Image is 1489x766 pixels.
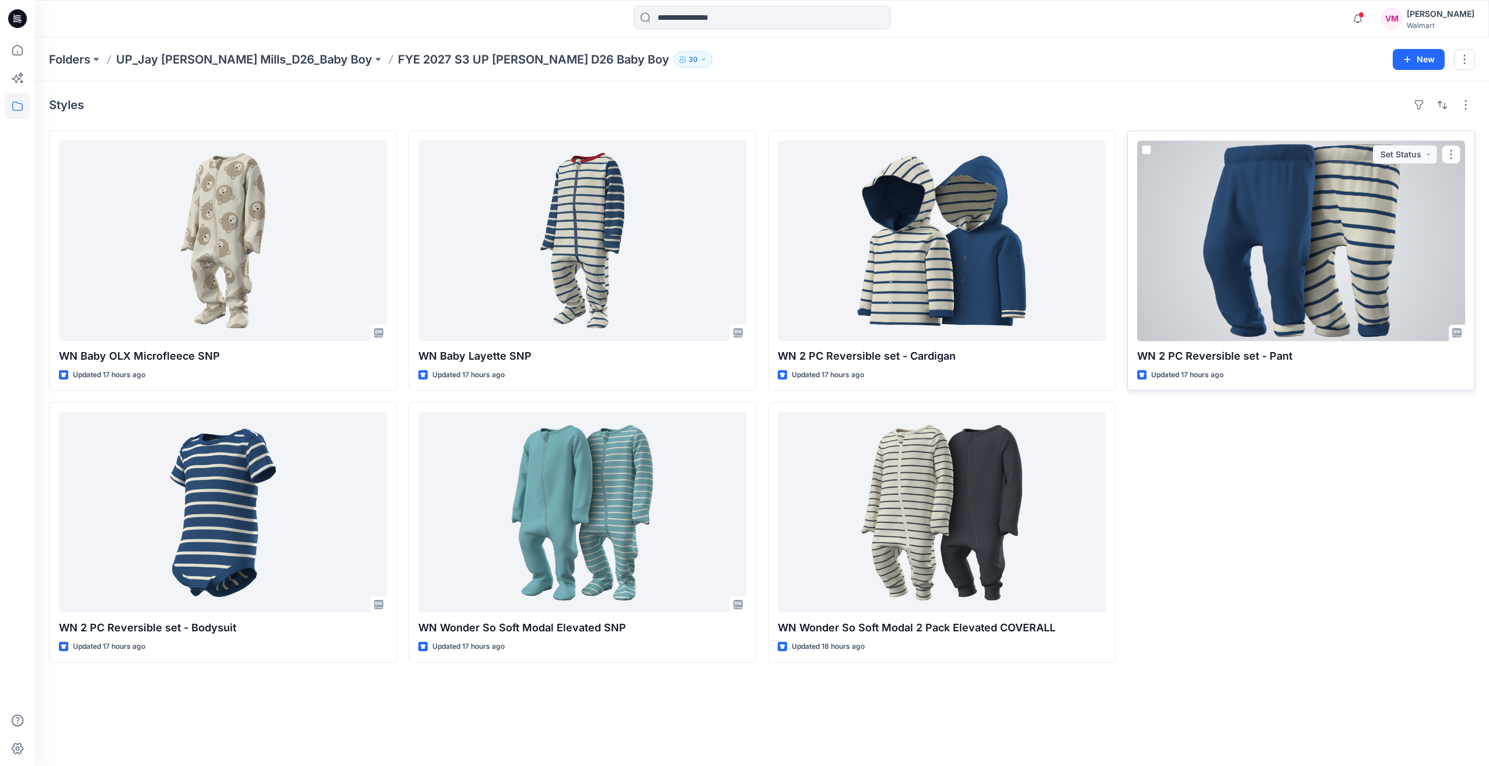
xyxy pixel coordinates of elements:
p: 30 [688,53,698,66]
button: 30 [674,51,712,68]
div: [PERSON_NAME] [1407,7,1474,21]
p: Updated 17 hours ago [1151,369,1224,381]
p: Updated 17 hours ago [73,369,145,381]
a: WN 2 PC Reversible set - Pant [1137,140,1465,341]
a: WN Wonder So Soft Modal 2 Pack Elevated COVERALL [778,412,1106,613]
button: New [1393,49,1445,70]
a: Folders [49,51,90,68]
a: WN Baby Layette SNP [418,140,746,341]
p: WN Wonder So Soft Modal 2 Pack Elevated COVERALL [778,620,1106,636]
p: Updated 17 hours ago [432,369,505,381]
p: WN 2 PC Reversible set - Cardigan [778,348,1106,364]
p: WN Baby Layette SNP [418,348,746,364]
a: WN Baby OLX Microfleece SNP [59,140,387,341]
p: FYE 2027 S3 UP [PERSON_NAME] D26 Baby Boy [398,51,669,68]
p: Updated 18 hours ago [792,641,865,653]
p: WN 2 PC Reversible set - Bodysuit [59,620,387,636]
p: Updated 17 hours ago [432,641,505,653]
p: WN Wonder So Soft Modal Elevated SNP [418,620,746,636]
div: VM [1381,8,1402,29]
a: WN Wonder So Soft Modal Elevated SNP [418,412,746,613]
a: UP_Jay [PERSON_NAME] Mills_D26_Baby Boy [116,51,372,68]
a: WN 2 PC Reversible set - Bodysuit [59,412,387,613]
h4: Styles [49,98,84,112]
p: WN 2 PC Reversible set - Pant [1137,348,1465,364]
p: WN Baby OLX Microfleece SNP [59,348,387,364]
div: Walmart [1407,21,1474,30]
p: Updated 17 hours ago [73,641,145,653]
a: WN 2 PC Reversible set - Cardigan [778,140,1106,341]
p: Updated 17 hours ago [792,369,864,381]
